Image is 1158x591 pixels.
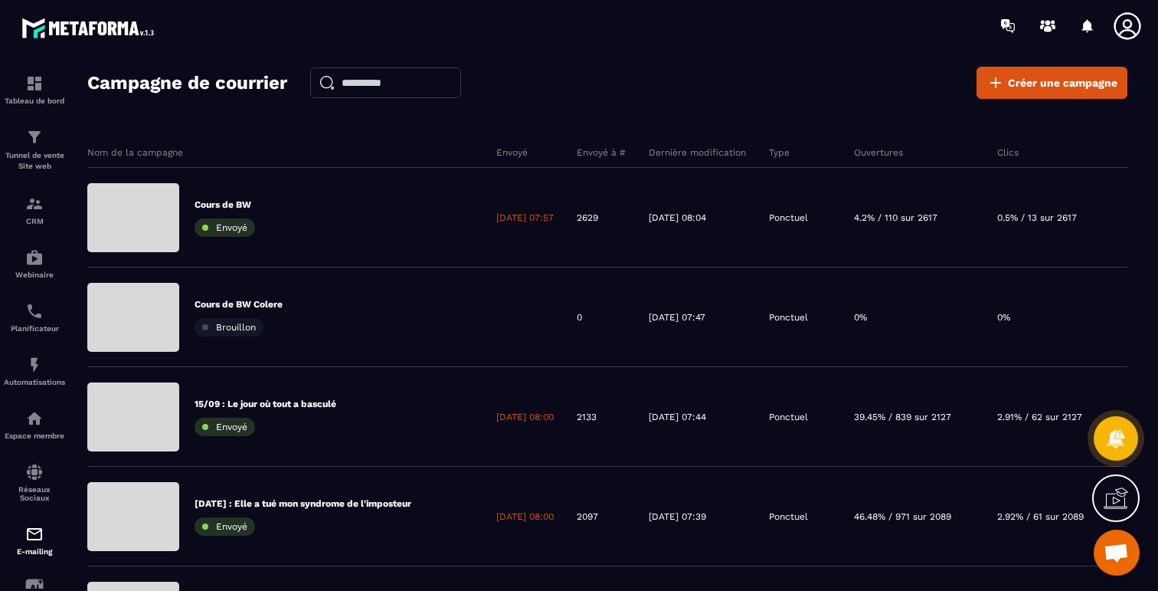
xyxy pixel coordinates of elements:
[216,222,247,233] span: Envoyé
[496,146,528,159] p: Envoyé
[216,521,247,532] span: Envoyé
[4,237,65,291] a: automationsautomationsWebinaire
[997,146,1019,159] p: Clics
[25,248,44,267] img: automations
[87,67,287,98] h2: Campagne de courrier
[854,411,951,423] p: 39.45% / 839 sur 2127
[4,432,65,440] p: Espace membre
[4,547,65,556] p: E-mailing
[4,97,65,105] p: Tableau de bord
[1094,530,1140,576] div: Ouvrir le chat
[577,311,582,323] p: 0
[195,497,411,510] p: [DATE] : Elle a tué mon syndrome de l'imposteur
[577,212,598,224] p: 2629
[1008,75,1117,90] span: Créer une campagne
[4,344,65,398] a: automationsautomationsAutomatisations
[649,411,706,423] p: [DATE] 07:44
[997,411,1082,423] p: 2.91% / 62 sur 2127
[25,356,44,374] img: automations
[4,378,65,386] p: Automatisations
[854,146,903,159] p: Ouvertures
[577,146,626,159] p: Envoyé à #
[4,398,65,451] a: automationsautomationsEspace membre
[577,511,598,523] p: 2097
[25,74,44,93] img: formation
[87,146,183,159] p: Nom de la campagne
[649,311,705,323] p: [DATE] 07:47
[195,199,255,211] p: Cours de BW
[976,67,1127,99] a: Créer une campagne
[649,212,706,224] p: [DATE] 08:04
[649,511,706,523] p: [DATE] 07:39
[854,311,867,323] p: 0%
[769,146,790,159] p: Type
[4,117,65,183] a: formationformationTunnel de vente Site web
[769,212,808,224] p: Ponctuel
[195,298,283,310] p: Cours de BW Colere
[997,212,1077,224] p: 0.5% / 13 sur 2617
[577,411,597,423] p: 2133
[4,291,65,344] a: schedulerschedulerPlanificateur
[997,511,1084,523] p: 2.92% / 61 sur 2089
[25,463,44,481] img: social-network
[216,422,247,432] span: Envoyé
[496,212,554,224] p: [DATE] 07:57
[25,128,44,146] img: formation
[25,302,44,320] img: scheduler
[496,511,554,523] p: [DATE] 08:00
[25,195,44,213] img: formation
[649,146,746,159] p: Dernière modification
[4,451,65,514] a: social-networksocial-networkRéseaux Sociaux
[25,409,44,428] img: automations
[854,212,937,224] p: 4.2% / 110 sur 2617
[21,14,159,42] img: logo
[216,322,256,333] span: Brouillon
[769,311,808,323] p: Ponctuel
[4,514,65,567] a: emailemailE-mailing
[4,485,65,502] p: Réseaux Sociaux
[4,217,65,225] p: CRM
[997,311,1010,323] p: 0%
[195,398,336,410] p: 15/09 : Le jour où tout a basculé
[769,511,808,523] p: Ponctuel
[496,411,554,423] p: [DATE] 08:00
[4,63,65,117] a: formationformationTableau de bord
[4,324,65,333] p: Planificateur
[25,525,44,543] img: email
[769,411,808,423] p: Ponctuel
[4,183,65,237] a: formationformationCRM
[4,271,65,279] p: Webinaire
[854,511,951,523] p: 46.48% / 971 sur 2089
[4,150,65,172] p: Tunnel de vente Site web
